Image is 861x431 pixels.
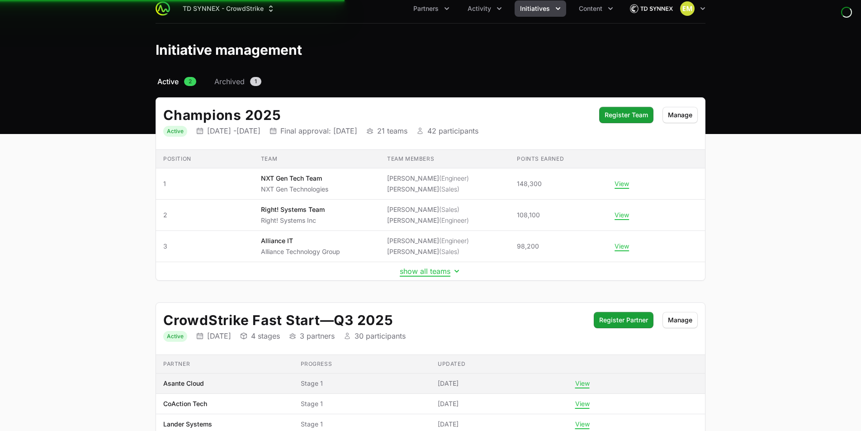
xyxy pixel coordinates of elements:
div: Content menu [573,0,619,17]
div: Activity menu [462,0,507,17]
span: [DATE] [438,399,459,408]
span: [DATE] [438,379,459,388]
span: Register Team [605,110,648,120]
span: Stage 1 [301,420,424,429]
img: Eric Mingus [680,1,695,16]
span: (Engineer) [439,237,469,244]
button: View [615,242,629,250]
span: [DATE] [438,420,459,429]
th: Progress [293,355,431,374]
li: [PERSON_NAME] [387,236,469,245]
p: 42 participants [427,126,478,135]
span: Initiatives [520,4,550,13]
button: View [575,400,590,408]
span: Register Partner [599,315,648,326]
span: (Sales) [439,185,459,193]
span: 2 [184,77,196,86]
span: 148,300 [517,179,542,188]
button: Content [573,0,619,17]
p: [DATE] [207,331,231,340]
div: Supplier switch menu [177,0,281,17]
button: Activity [462,0,507,17]
span: 1 [250,77,261,86]
span: Partners [413,4,439,13]
p: [DATE] - [DATE] [207,126,260,135]
p: Right! Systems Team [261,205,325,214]
li: [PERSON_NAME] [387,216,469,225]
button: Register Team [599,107,653,123]
p: Alliance IT [261,236,340,245]
p: 4 stages [251,331,280,340]
a: Active2 [156,76,198,87]
span: Active [157,76,179,87]
span: (Sales) [439,248,459,255]
p: Alliance Technology Group [261,247,340,256]
p: Lander Systems [163,420,212,429]
span: 3 [163,242,246,251]
span: Stage 1 [301,379,424,388]
th: Position [156,150,254,168]
span: Activity [468,4,491,13]
div: Initiative details [156,97,705,281]
span: — [320,312,334,328]
span: (Sales) [439,206,459,213]
p: Right! Systems Inc [261,216,325,225]
nav: Initiative activity log navigation [156,76,705,87]
p: NXT Gen Technologies [261,185,328,194]
p: Asante Cloud [163,379,204,388]
button: View [575,420,590,428]
span: Stage 1 [301,399,424,408]
p: CoAction Tech [163,399,207,408]
span: 1 [163,179,246,188]
button: Partners [408,0,455,17]
button: TD SYNNEX - CrowdStrike [177,0,281,17]
th: Team [254,150,380,168]
button: View [615,211,629,219]
p: 30 participants [355,331,406,340]
h1: Initiative management [156,42,302,58]
li: [PERSON_NAME] [387,205,469,214]
li: [PERSON_NAME] [387,247,469,256]
button: View [575,379,590,388]
p: 3 partners [300,331,335,340]
button: View [615,180,629,188]
img: ActivitySource [156,1,170,16]
div: Partners menu [408,0,455,17]
p: Final approval: [DATE] [280,126,357,135]
li: [PERSON_NAME] [387,185,469,194]
h2: Champions 2025 [163,107,590,123]
span: (Engineer) [439,174,469,182]
th: Partner [156,355,293,374]
button: Initiatives [515,0,566,17]
p: NXT Gen Tech Team [261,174,328,183]
span: Manage [668,110,692,120]
th: Updated [430,355,568,374]
button: Manage [662,312,698,328]
div: Initiatives menu [515,0,566,17]
span: 108,100 [517,211,540,220]
span: Content [579,4,602,13]
span: 2 [163,211,246,220]
span: 98,200 [517,242,539,251]
h2: CrowdStrike Fast Start Q3 2025 [163,312,585,328]
span: Archived [214,76,245,87]
th: Team members [380,150,510,168]
div: Main navigation [170,0,619,17]
span: (Engineer) [439,216,469,224]
th: Points earned [510,150,607,168]
p: 21 teams [377,126,407,135]
button: Manage [662,107,698,123]
span: Manage [668,315,692,326]
button: show all teams [400,267,461,276]
a: Archived1 [213,76,263,87]
li: [PERSON_NAME] [387,174,469,183]
button: Register Partner [594,312,653,328]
